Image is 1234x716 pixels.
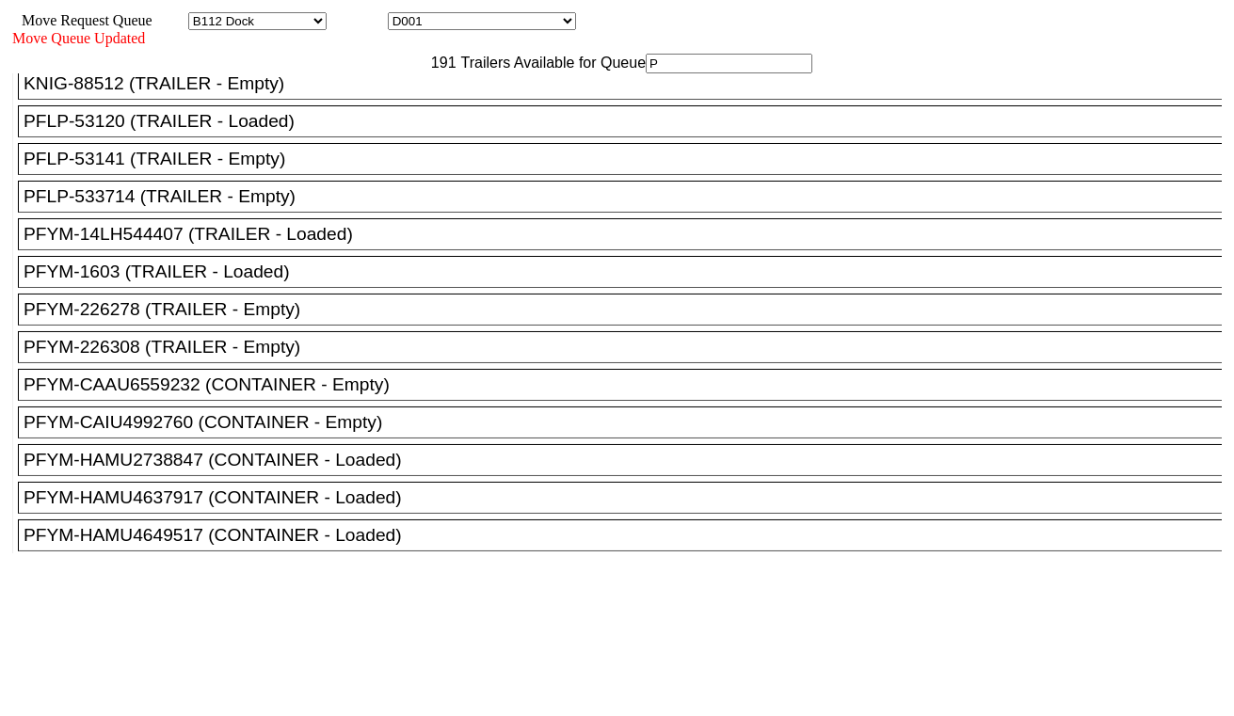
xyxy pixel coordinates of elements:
div: PFYM-HAMU4637917 (CONTAINER - Loaded) [24,487,1233,508]
div: PFYM-CAAU6559232 (CONTAINER - Empty) [24,374,1233,395]
div: PFLP-53141 (TRAILER - Empty) [24,149,1233,169]
div: PFYM-1603 (TRAILER - Loaded) [24,262,1233,282]
div: PFYM-14LH544407 (TRAILER - Loaded) [24,224,1233,245]
div: PFYM-HAMU2738847 (CONTAINER - Loaded) [24,450,1233,470]
span: Move Queue Updated [12,30,145,46]
span: 191 [422,55,457,71]
div: PFYM-CAIU4992760 (CONTAINER - Empty) [24,412,1233,433]
div: PFLP-533714 (TRAILER - Empty) [24,186,1233,207]
input: Filter Available Trailers [646,54,812,73]
div: KNIG-88512 (TRAILER - Empty) [24,73,1233,94]
div: PFYM-226278 (TRAILER - Empty) [24,299,1233,320]
span: Trailers Available for Queue [457,55,647,71]
span: Location [330,12,384,28]
span: Area [155,12,184,28]
span: Move Request Queue [12,12,152,28]
div: PFYM-226308 (TRAILER - Empty) [24,337,1233,358]
div: PFYM-HAMU4649517 (CONTAINER - Loaded) [24,525,1233,546]
div: PFLP-53120 (TRAILER - Loaded) [24,111,1233,132]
